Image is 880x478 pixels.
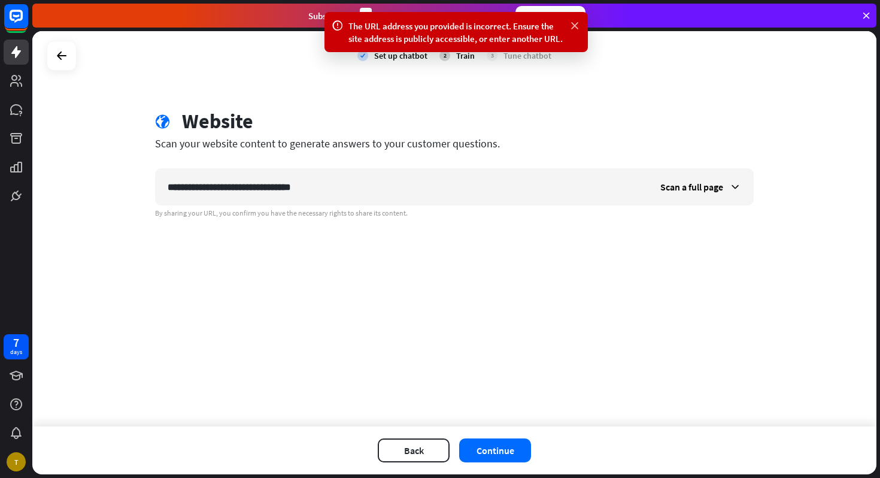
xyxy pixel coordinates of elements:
button: Open LiveChat chat widget [10,5,45,41]
div: 3 [360,8,372,24]
span: Scan a full page [660,181,723,193]
div: Train [456,50,475,61]
a: 7 days [4,334,29,359]
div: By sharing your URL, you confirm you have the necessary rights to share its content. [155,208,754,218]
div: Subscribe now [515,6,585,25]
div: Website [182,109,253,134]
div: Scan your website content to generate answers to your customer questions. [155,137,754,150]
div: T [7,452,26,471]
div: 7 [13,337,19,348]
div: days [10,348,22,356]
button: Continue [459,438,531,462]
i: globe [155,114,170,129]
button: Back [378,438,450,462]
div: Set up chatbot [374,50,427,61]
div: Tune chatbot [503,50,551,61]
div: 3 [487,50,497,61]
div: Subscribe in days to get your first month for $1 [308,8,506,24]
i: check [357,50,368,61]
div: 2 [439,50,450,61]
div: The URL address you provided is incorrect. Ensure the site address is publicly accessible, or ent... [348,20,564,45]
